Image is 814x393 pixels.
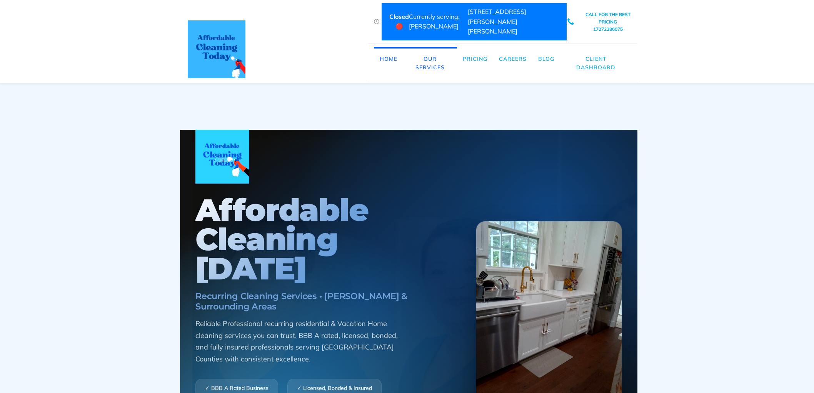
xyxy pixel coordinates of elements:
a: Home [374,47,403,71]
a: Our Services [403,47,457,80]
a: Careers [493,47,532,71]
img: Clock Affordable Cleaning Today [374,19,379,24]
img: affordable cleaning today Logo [188,20,245,78]
h1: Recurring Cleaning Services • [PERSON_NAME] & Surrounding Areas [195,291,445,312]
a: Client Dashboard [560,47,632,80]
p: Reliable Professional recurring residential & Vacation Home cleaning services you can trust. BBB ... [195,318,403,365]
span: Closed 🔴 [389,12,409,32]
a: CALL FOR THE BEST PRICING17272286075 [584,11,632,33]
img: Affordable Cleaning Today [195,130,249,184]
div: [STREET_ADDRESS][PERSON_NAME][PERSON_NAME] [468,7,559,37]
h1: Affordable Cleaning [DATE] [195,196,445,283]
a: Pricing [457,47,493,71]
div: Currently serving: [PERSON_NAME] [409,12,468,32]
a: Blog [532,47,560,71]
